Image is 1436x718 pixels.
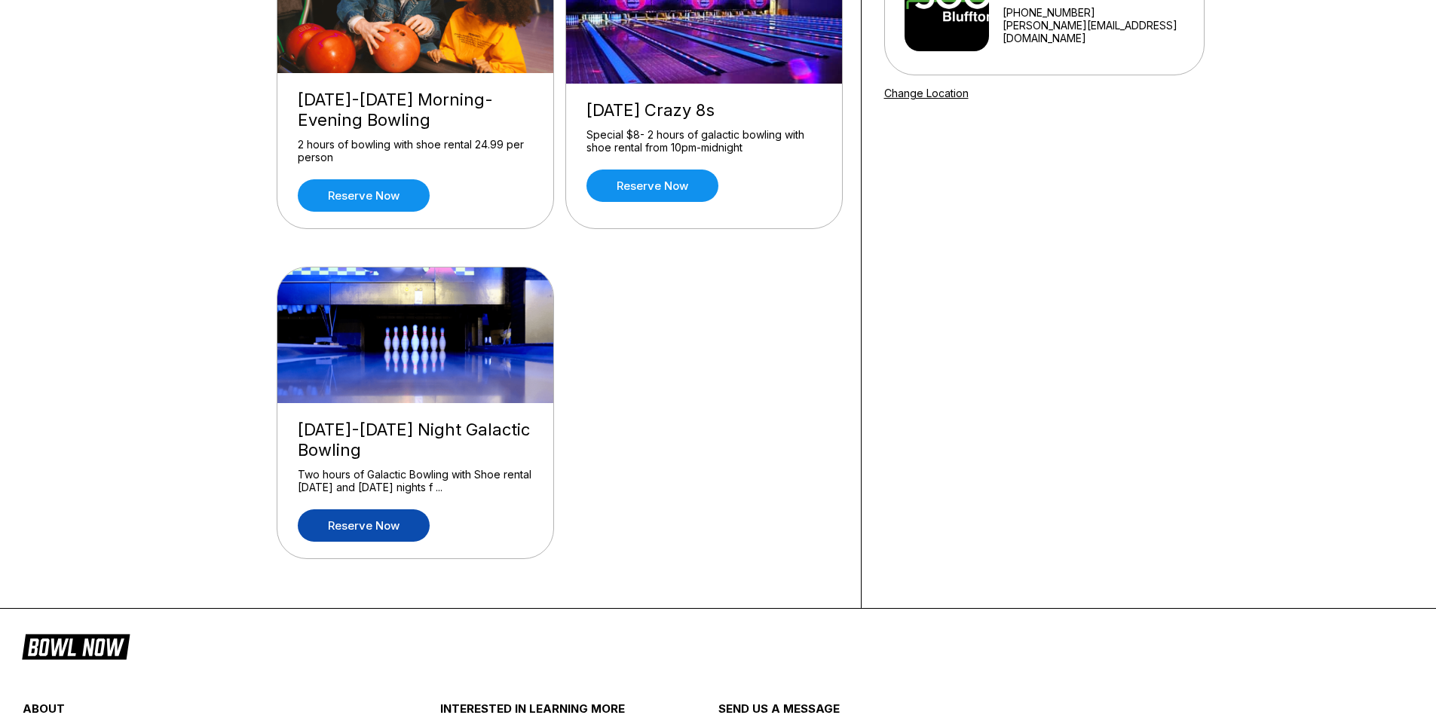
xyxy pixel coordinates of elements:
div: [DATE]-[DATE] Morning-Evening Bowling [298,90,533,130]
a: [PERSON_NAME][EMAIL_ADDRESS][DOMAIN_NAME] [1003,19,1197,44]
div: 2 hours of bowling with shoe rental 24.99 per person [298,138,533,164]
div: Special $8- 2 hours of galactic bowling with shoe rental from 10pm-midnight [586,128,822,154]
a: Reserve now [298,509,430,542]
a: Reserve now [298,179,430,212]
img: Friday-Saturday Night Galactic Bowling [277,267,555,403]
div: Two hours of Galactic Bowling with Shoe rental [DATE] and [DATE] nights f ... [298,468,533,494]
a: Reserve now [586,170,718,202]
div: [DATE] Crazy 8s [586,100,822,121]
a: Change Location [884,87,969,99]
div: [DATE]-[DATE] Night Galactic Bowling [298,420,533,460]
div: [PHONE_NUMBER] [1003,6,1197,19]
